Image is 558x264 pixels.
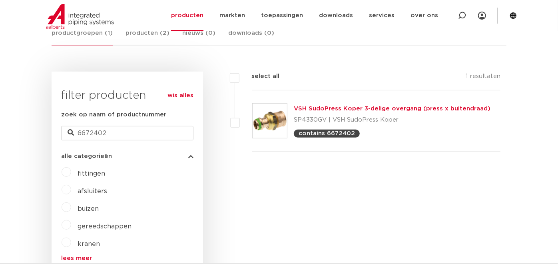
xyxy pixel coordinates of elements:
[61,255,193,261] a: lees meer
[239,72,279,81] label: select all
[61,153,193,159] button: alle categorieën
[78,188,107,194] a: afsluiters
[294,114,490,126] p: SP4330GV | VSH SudoPress Koper
[52,28,113,46] a: productgroepen (1)
[78,170,105,177] a: fittingen
[253,104,287,138] img: Thumbnail for VSH SudoPress Koper 3-delige overgang (press x buitendraad)
[167,91,193,100] a: wis alles
[466,72,500,84] p: 1 resultaten
[294,106,490,112] a: VSH SudoPress Koper 3-delige overgang (press x buitendraad)
[61,126,193,140] input: zoeken
[126,28,169,46] a: producten (2)
[61,153,112,159] span: alle categorieën
[61,88,193,104] h3: filter producten
[61,110,166,120] label: zoek op naam of productnummer
[228,28,274,46] a: downloads (0)
[78,206,99,212] a: buizen
[299,130,355,136] p: contains 6672402
[182,28,215,46] a: nieuws (0)
[78,241,100,247] a: kranen
[78,223,132,230] a: gereedschappen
